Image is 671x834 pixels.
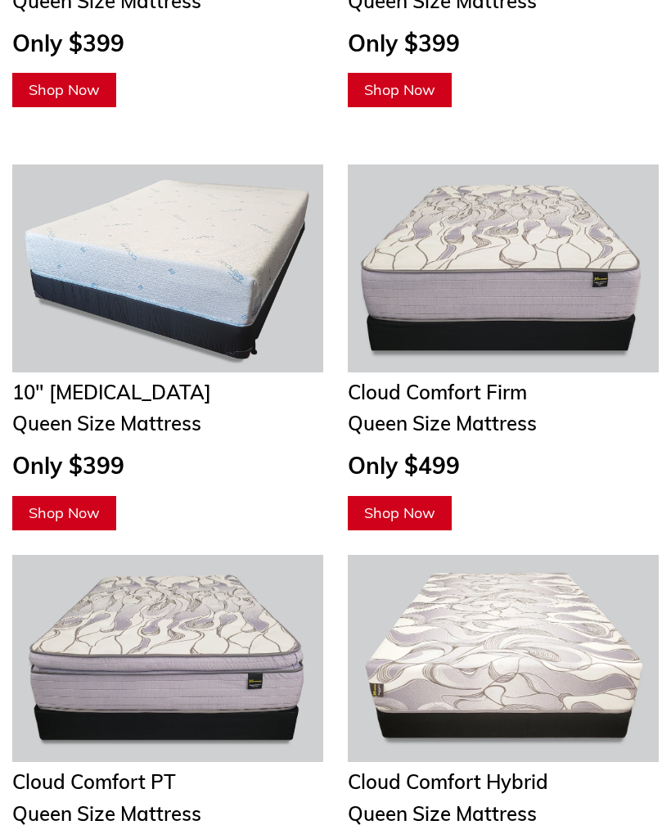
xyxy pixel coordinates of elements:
img: cloud-comfort-firm-mattress [348,165,659,372]
a: Shop Now [12,73,116,107]
span: Shop Now [364,80,435,99]
span: 10" [MEDICAL_DATA] [12,380,211,404]
span: Queen Size Mattress [12,411,201,435]
img: Twin Mattresses From $69 to $169 [12,165,323,372]
span: Cloud Comfort Hybrid [348,769,548,794]
span: Shop Now [29,503,100,522]
a: Shop Now [12,496,116,530]
img: cloud-comfort-pillow-top-mattress [12,555,323,762]
span: Queen Size Mattress [348,801,537,826]
span: Only $399 [12,29,124,57]
span: Cloud Comfort PT [12,769,176,794]
span: Only $399 [12,451,124,480]
span: Shop Now [29,80,100,99]
a: Shop Now [348,73,452,107]
a: Shop Now [348,496,452,530]
span: Queen Size Mattress [348,411,537,435]
span: Queen Size Mattress [12,801,201,826]
span: Cloud Comfort Firm [348,380,527,404]
img: cloud comfort hybrid mattress [348,555,659,762]
span: Only $399 [348,29,460,57]
span: Only $499 [348,451,460,480]
span: Shop Now [364,503,435,522]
